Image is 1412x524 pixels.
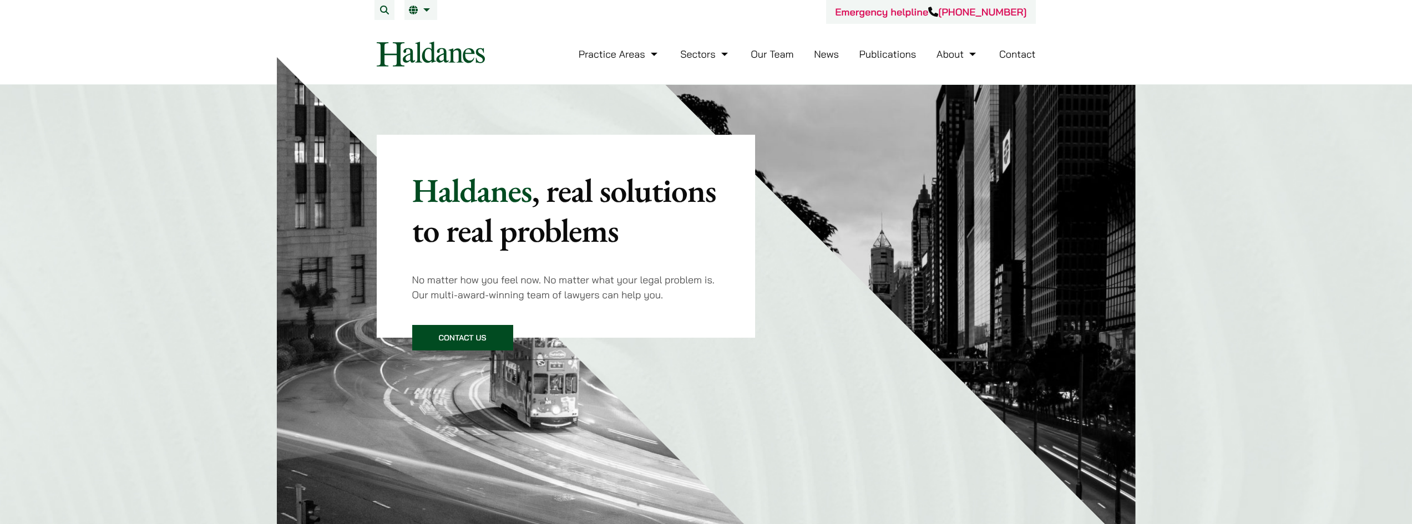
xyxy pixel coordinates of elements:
[412,272,720,302] p: No matter how you feel now. No matter what your legal problem is. Our multi-award-winning team of...
[412,169,716,252] mark: , real solutions to real problems
[937,48,979,60] a: About
[835,6,1026,18] a: Emergency helpline[PHONE_NUMBER]
[579,48,660,60] a: Practice Areas
[751,48,793,60] a: Our Team
[859,48,917,60] a: Publications
[412,170,720,250] p: Haldanes
[412,325,513,350] a: Contact Us
[999,48,1036,60] a: Contact
[409,6,433,14] a: EN
[377,42,485,67] img: Logo of Haldanes
[814,48,839,60] a: News
[680,48,730,60] a: Sectors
